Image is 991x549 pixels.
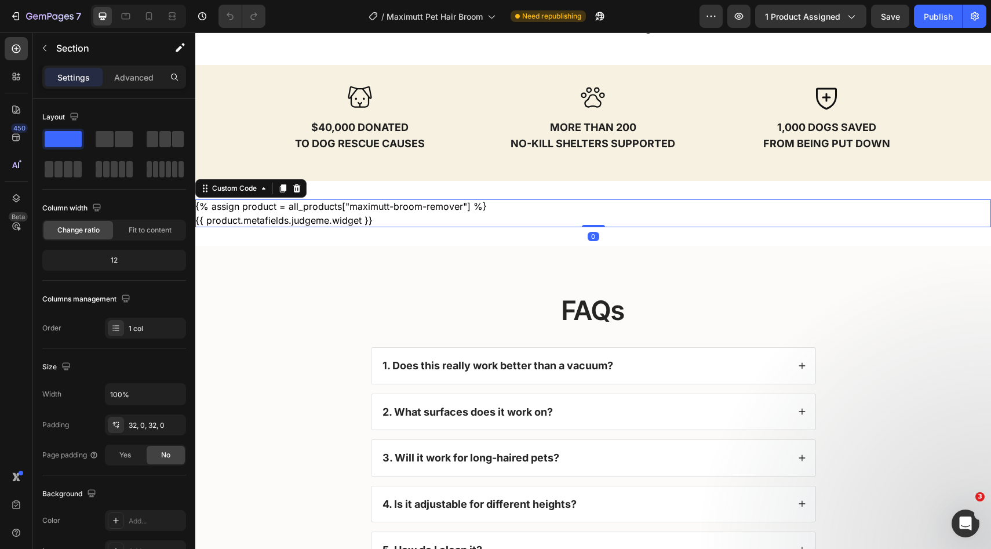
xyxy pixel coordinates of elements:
[187,326,418,340] p: 1. Does this really work better than a vacuum?
[195,32,991,549] iframe: Design area
[129,323,183,334] div: 1 col
[871,5,909,28] button: Save
[285,103,511,119] p: NO-KILL SHELTERS SUPPORTED
[755,5,866,28] button: 1 product assigned
[57,71,90,83] p: Settings
[9,212,28,221] div: Beta
[42,201,104,216] div: Column width
[129,516,183,526] div: Add...
[45,252,184,268] div: 12
[105,384,185,405] input: Auto
[11,123,28,133] div: 450
[187,419,364,432] p: 3. Will it work for long-haired pets?
[187,511,287,524] p: 5. How do I clean it?
[387,10,483,23] span: Maximutt Pet Hair Broom
[381,10,384,23] span: /
[518,87,745,103] p: 1,000 DOGS SAVED
[42,420,69,430] div: Padding
[924,10,953,23] div: Publish
[42,110,81,125] div: Layout
[285,87,511,103] p: MORE THAN 200
[522,11,581,21] span: Need republishing
[42,323,61,333] div: Order
[114,71,154,83] p: Advanced
[218,5,265,28] div: Undo/Redo
[42,292,133,307] div: Columns management
[129,225,172,235] span: Fit to content
[42,389,61,399] div: Width
[161,450,170,460] span: No
[914,5,963,28] button: Publish
[42,359,73,375] div: Size
[76,9,81,23] p: 7
[518,103,745,119] p: FROM BEING PUT DOWN
[765,10,840,23] span: 1 product assigned
[392,199,404,209] div: 0
[14,151,64,161] div: Custom Code
[175,260,621,297] h2: FAQs
[5,5,86,28] button: 7
[975,492,985,501] span: 3
[187,373,358,386] p: 2. What surfaces does it work on?
[129,420,183,431] div: 32, 0, 32, 0
[187,465,381,478] p: 4. Is it adjustable for different heights?
[119,450,131,460] span: Yes
[42,450,99,460] div: Page padding
[42,515,60,526] div: Color
[881,12,900,21] span: Save
[56,41,151,55] p: Section
[952,510,979,537] iframe: Intercom live chat
[57,225,100,235] span: Change ratio
[42,486,99,502] div: Background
